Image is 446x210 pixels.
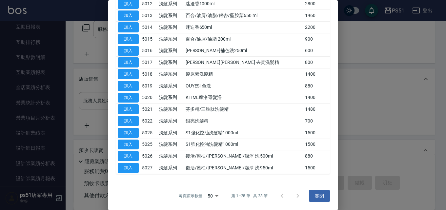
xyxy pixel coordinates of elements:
[118,116,139,126] button: 加入
[303,80,330,92] td: 880
[118,93,139,103] button: 加入
[184,68,303,80] td: 髮原素洗髮精
[118,81,139,91] button: 加入
[118,69,139,80] button: 加入
[118,34,139,44] button: 加入
[184,45,303,57] td: [PERSON_NAME]補色洗250ml
[184,92,303,104] td: KTIME摩洛哥髮浴
[303,139,330,151] td: 1500
[140,139,157,151] td: 5025
[303,127,330,139] td: 1500
[157,127,184,139] td: 洗髮系列
[303,57,330,68] td: 800
[184,115,303,127] td: 銀亮洗髮精
[140,80,157,92] td: 5019
[157,68,184,80] td: 洗髮系列
[157,57,184,68] td: 洗髮系列
[118,11,139,21] button: 加入
[118,128,139,138] button: 加入
[140,33,157,45] td: 5015
[184,162,303,174] td: 復活/蜜柚/[PERSON_NAME]/潔淨 洗 950ml
[303,33,330,45] td: 900
[303,162,330,174] td: 1500
[157,150,184,162] td: 洗髮系列
[140,104,157,115] td: 5021
[303,45,330,57] td: 600
[303,150,330,162] td: 880
[140,45,157,57] td: 5016
[303,68,330,80] td: 1400
[140,115,157,127] td: 5022
[140,57,157,68] td: 5017
[140,92,157,104] td: 5020
[184,57,303,68] td: [PERSON_NAME][PERSON_NAME] 去黃洗髮精
[157,92,184,104] td: 洗髮系列
[157,45,184,57] td: 洗髮系列
[184,22,303,33] td: 迷迭香650ml
[118,23,139,33] button: 加入
[157,10,184,22] td: 洗髮系列
[303,115,330,127] td: 700
[118,58,139,68] button: 加入
[140,68,157,80] td: 5018
[309,190,330,202] button: 關閉
[157,33,184,45] td: 洗髮系列
[231,193,268,199] p: 第 1–28 筆 共 28 筆
[118,151,139,162] button: 加入
[118,163,139,173] button: 加入
[303,92,330,104] td: 1400
[184,139,303,151] td: S1強化控油洗髮精1000ml
[157,139,184,151] td: 洗髮系列
[118,140,139,150] button: 加入
[118,46,139,56] button: 加入
[303,22,330,33] td: 2200
[157,162,184,174] td: 洗髮系列
[184,10,303,22] td: 百合/油屑/油脂/銀杏/藍胺葉650 ml
[140,150,157,162] td: 5026
[184,150,303,162] td: 復活/蜜柚/[PERSON_NAME]/潔淨 洗 500ml
[118,105,139,115] button: 加入
[184,80,303,92] td: OUYESI 色洗
[140,162,157,174] td: 5027
[140,10,157,22] td: 5013
[179,193,202,199] p: 每頁顯示數量
[205,187,221,205] div: 50
[157,115,184,127] td: 洗髮系列
[157,80,184,92] td: 洗髮系列
[184,33,303,45] td: 百合/油屑/油脂 200ml
[184,127,303,139] td: S1強化控油洗髮精1000ml
[157,104,184,115] td: 洗髮系列
[140,127,157,139] td: 5025
[140,22,157,33] td: 5014
[303,104,330,115] td: 1480
[157,22,184,33] td: 洗髮系列
[184,104,303,115] td: 芬多精/三胜肽洗髮精
[303,10,330,22] td: 1960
